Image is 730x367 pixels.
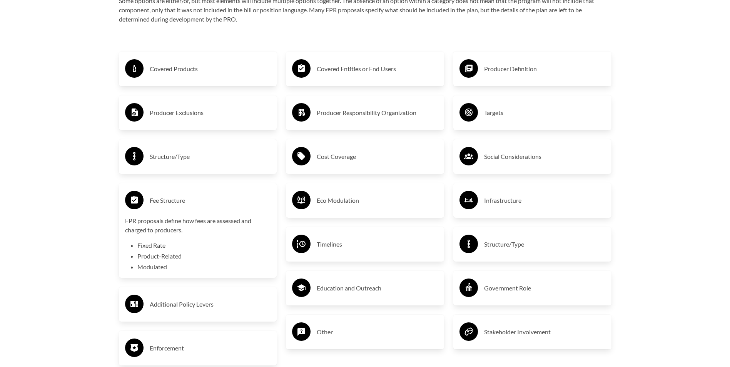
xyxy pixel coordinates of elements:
[150,150,271,163] h3: Structure/Type
[150,107,271,119] h3: Producer Exclusions
[317,150,438,163] h3: Cost Coverage
[125,216,271,235] p: EPR proposals define how fees are assessed and charged to producers.
[317,63,438,75] h3: Covered Entities or End Users
[484,282,605,294] h3: Government Role
[317,107,438,119] h3: Producer Responsibility Organization
[150,342,271,354] h3: Enforcement
[317,194,438,207] h3: Eco Modulation
[484,238,605,250] h3: Structure/Type
[484,107,605,119] h3: Targets
[484,63,605,75] h3: Producer Definition
[150,194,271,207] h3: Fee Structure
[484,150,605,163] h3: Social Considerations
[317,282,438,294] h3: Education and Outreach
[484,326,605,338] h3: Stakeholder Involvement
[317,326,438,338] h3: Other
[484,194,605,207] h3: Infrastructure
[150,298,271,310] h3: Additional Policy Levers
[317,238,438,250] h3: Timelines
[137,241,271,250] li: Fixed Rate
[137,262,271,272] li: Modulated
[150,63,271,75] h3: Covered Products
[137,252,271,261] li: Product-Related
